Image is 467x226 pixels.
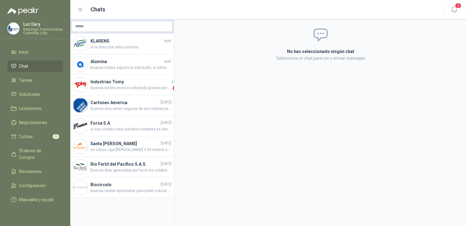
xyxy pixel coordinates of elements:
[70,116,174,136] a: Company LogoForsa S.A[DATE]si see compra esta solicitud completa es decir el rod LBE 25NUU y los ...
[161,120,171,126] span: [DATE]
[73,180,88,195] img: Company Logo
[171,79,179,85] span: ayer
[90,181,160,188] h4: Biocirculo
[19,49,29,55] span: Inicio
[70,136,174,157] a: Company LogoSanta [PERSON_NAME][DATE]se cotiza caja [PERSON_NAME] 3.05 metros se cotizan 10 cajas...
[455,3,461,9] span: 2
[90,126,171,132] span: si see compra esta solicitud completa es decir el rod LBE 25NUU y los [MEDICAL_DATA] asumimos fle...
[53,134,59,139] span: 1
[19,91,40,98] span: Solicitudes
[73,98,88,113] img: Company Logo
[70,54,174,75] a: Company LogoAluminaayerBuenas tardes adjunto lo solicitado, si señor si se asumen fletes Gracias ...
[19,147,57,161] span: Órdenes de Compra
[7,89,63,100] a: Solicitudes
[90,65,171,71] span: Buenas tardes adjunto lo solicitado, si señor si se asumen fletes Gracias por contar con nosotros.
[19,196,54,203] span: Manuales y ayuda
[90,85,171,91] span: Buenas tardes envio lo solicitado gracias por contar con nosotros.
[73,139,88,154] img: Company Logo
[73,119,88,133] img: Company Logo
[70,75,174,95] a: Company LogoIndustrias TomyayerBuenas tardes envio lo solicitado gracias por contar con nosotros.1
[90,161,160,168] h4: Rio Fertil del Pacífico S.A.S.
[73,77,88,92] img: Company Logo
[7,117,63,128] a: Negociaciones
[7,131,63,142] a: Cotizar1
[90,188,171,194] span: Buenas tardes apreciados para poder cotizar esto necesitaria una foto de la placa del Motor. . Qu...
[70,34,174,54] a: Company LogoKLARENSayersi la direccion esta correcta
[19,105,42,112] span: Licitaciones
[70,177,174,198] a: Company LogoBiocirculo[DATE]Buenas tardes apreciados para poder cotizar esto necesitaria una foto...
[90,5,105,14] h1: Chats
[7,7,39,15] img: Logo peakr
[90,106,171,112] span: Buenos dias estan seguros de esa referencia ya que no sale en ninguna marca quedamos atentos a su...
[19,133,33,140] span: Cotizar
[19,119,47,126] span: Negociaciones
[161,161,171,167] span: [DATE]
[7,166,63,177] a: Remisiones
[161,182,171,187] span: [DATE]
[70,157,174,177] a: Company LogoRio Fertil del Pacífico S.A.S.[DATE]Buenos dias apreciados por favor me colaboran con...
[90,168,171,173] span: Buenos dias apreciados por favor me colaboran con la foto de la placa del motor para poder cotiza...
[73,57,88,72] img: Company Logo
[7,46,63,58] a: Inicio
[70,95,174,116] a: Company LogoCartones America[DATE]Buenos dias estan seguros de esa referencia ya que no sale en n...
[7,103,63,114] a: Licitaciones
[161,141,171,146] span: [DATE]
[8,23,19,34] img: Company Logo
[90,78,170,85] h4: Industrias Tomy
[90,99,160,106] h4: Cartones America
[7,74,63,86] a: Tareas
[19,63,28,70] span: Chat
[19,182,46,189] span: Configuración
[90,120,160,126] h4: Forsa S.A
[7,60,63,72] a: Chat
[90,44,171,50] span: si la direccion esta correcta
[164,58,171,64] span: ayer
[7,145,63,163] a: Órdenes de Compra
[214,55,427,62] p: Selecciona un chat para ver y enviar mensajes
[90,38,163,44] h4: KLARENS
[214,48,427,55] h2: No has seleccionado ningún chat
[90,140,160,147] h4: Santa [PERSON_NAME]
[23,28,63,35] p: Bearings Transmission Colombia Ltda
[161,100,171,105] span: [DATE]
[73,160,88,174] img: Company Logo
[449,4,460,15] button: 2
[173,85,179,91] span: 1
[90,58,163,65] h4: Alumina
[73,36,88,51] img: Company Logo
[19,77,32,84] span: Tareas
[23,22,63,26] p: Luz Dary
[7,180,63,191] a: Configuración
[19,168,42,175] span: Remisiones
[90,147,171,153] span: se cotiza caja [PERSON_NAME] 3.05 metros se cotizan 10 cajas y se da valor es por metro .
[164,38,171,44] span: ayer
[7,194,63,205] a: Manuales y ayuda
